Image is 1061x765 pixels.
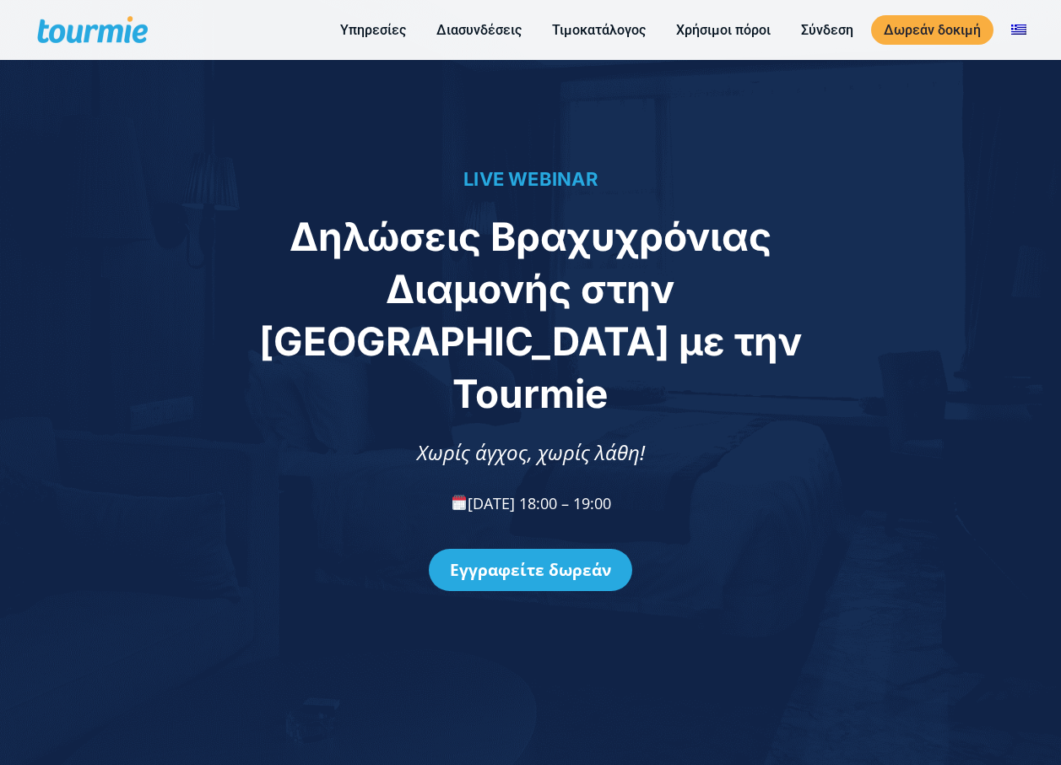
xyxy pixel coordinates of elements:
a: Διασυνδέσεις [424,19,534,41]
span: [DATE] 18:00 – 19:00 [450,493,611,513]
span: LIVE WEBINAR [463,168,598,190]
a: Χρήσιμοι πόροι [663,19,783,41]
a: Δωρεάν δοκιμή [871,15,993,45]
a: Εγγραφείτε δωρεάν [429,549,632,591]
a: Υπηρεσίες [328,19,419,41]
a: Αλλαγή σε [999,19,1039,41]
span: Δηλώσεις Βραχυχρόνιας Διαμονής στην [GEOGRAPHIC_DATA] με την Tourmie [259,213,802,417]
a: Τιμοκατάλογος [539,19,658,41]
a: Σύνδεση [788,19,866,41]
span: Χωρίς άγχος, χωρίς λάθη! [417,438,645,466]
